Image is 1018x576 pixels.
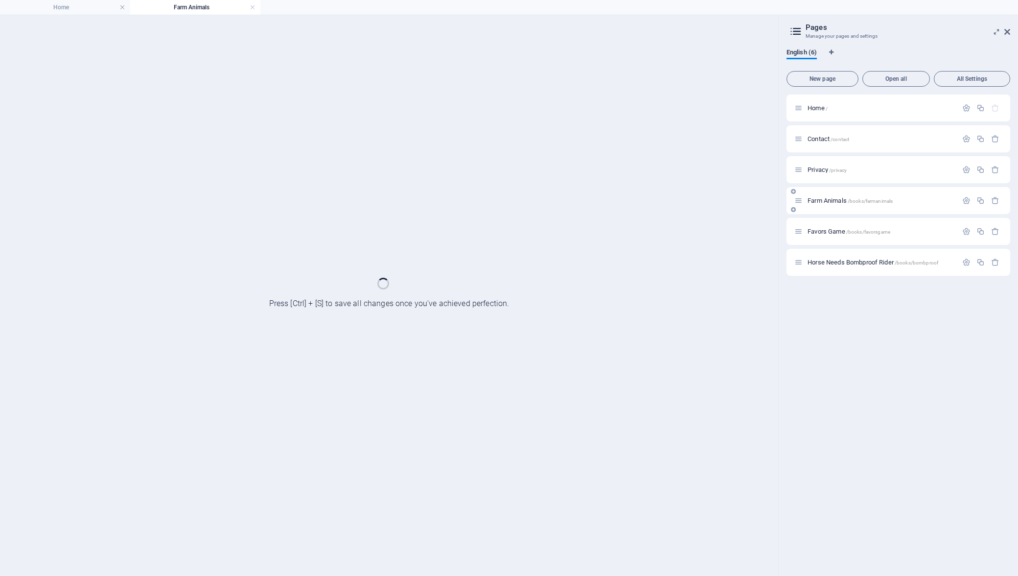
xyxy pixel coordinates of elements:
[991,258,999,266] div: Remove
[805,167,957,173] div: Privacy/privacy
[806,32,991,41] h3: Manage your pages and settings
[976,135,985,143] div: Duplicate
[808,259,938,266] span: Click to open page
[962,104,971,112] div: Settings
[805,228,957,235] div: Favors Game/books/favorsgame
[805,136,957,142] div: Contact/contact
[826,106,828,111] span: /
[976,166,985,174] div: Duplicate
[808,197,893,204] span: Click to open page
[934,71,1010,87] button: All Settings
[808,166,847,173] span: Privacy
[962,196,971,205] div: Settings
[829,168,847,173] span: /privacy
[991,166,999,174] div: Remove
[962,227,971,236] div: Settings
[895,260,938,265] span: /books/bombproof
[846,229,890,235] span: /books/favorsgame
[991,196,999,205] div: Remove
[787,48,1010,67] div: Language Tabs
[962,135,971,143] div: Settings
[962,258,971,266] div: Settings
[867,76,925,82] span: Open all
[805,259,957,265] div: Horse Needs Bombproof Rider/books/bombproof
[130,2,260,13] h4: Farm Animals
[962,166,971,174] div: Settings
[808,228,890,235] span: Click to open page
[787,47,817,60] span: English (6)
[848,198,893,204] span: /books/farmanimals
[991,227,999,236] div: Remove
[805,197,957,204] div: Farm Animals/books/farmanimals
[862,71,930,87] button: Open all
[791,76,854,82] span: New page
[991,135,999,143] div: Remove
[938,76,1006,82] span: All Settings
[991,104,999,112] div: The startpage cannot be deleted
[976,104,985,112] div: Duplicate
[976,227,985,236] div: Duplicate
[808,104,828,112] span: Click to open page
[976,196,985,205] div: Duplicate
[805,105,957,111] div: Home/
[787,71,858,87] button: New page
[976,258,985,266] div: Duplicate
[831,137,849,142] span: /contact
[808,135,849,143] span: Click to open page
[806,23,1010,32] h2: Pages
